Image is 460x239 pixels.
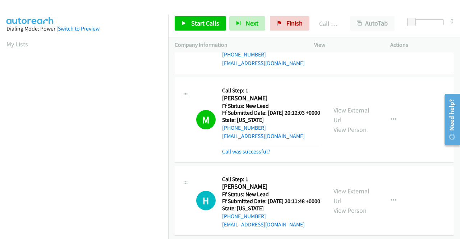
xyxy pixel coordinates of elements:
h5: Ff Submitted Date: [DATE] 20:12:03 +0000 [222,109,320,116]
h5: State: [US_STATE] [222,116,320,124]
span: Finish [286,19,303,27]
h5: Ff Status: New Lead [222,191,320,198]
button: AutoTab [350,16,395,31]
a: [PHONE_NUMBER] [222,51,266,58]
h5: Ff Submitted Date: [DATE] 20:11:48 +0000 [222,198,320,205]
a: View External Url [333,187,369,205]
h1: M [196,110,216,129]
span: Start Calls [191,19,219,27]
a: [EMAIL_ADDRESS][DOMAIN_NAME] [222,60,305,66]
div: Dialing Mode: Power | [6,24,162,33]
a: View Person [333,125,367,134]
h5: State: [US_STATE] [222,205,320,212]
div: The call is yet to be attempted [196,191,216,210]
p: Call Completed [319,19,337,28]
a: View Person [333,206,367,215]
a: Start Calls [175,16,226,31]
a: [EMAIL_ADDRESS][DOMAIN_NAME] [222,221,305,228]
a: My Lists [6,40,28,48]
a: [PHONE_NUMBER] [222,213,266,220]
div: 0 [450,16,454,26]
h5: Call Step: 1 [222,176,320,183]
h1: H [196,191,216,210]
p: View [314,41,377,49]
a: Finish [270,16,309,31]
p: Actions [390,41,454,49]
p: Company Information [175,41,301,49]
a: Call was successful? [222,148,270,155]
a: [PHONE_NUMBER] [222,124,266,131]
button: Next [229,16,265,31]
h2: [PERSON_NAME] [222,183,320,191]
span: Next [246,19,258,27]
h5: Call Step: 1 [222,87,320,94]
a: [EMAIL_ADDRESS][DOMAIN_NAME] [222,133,305,139]
h2: [PERSON_NAME] [222,94,320,102]
a: Switch to Preview [58,25,100,32]
a: View External Url [333,106,369,124]
iframe: Resource Center [440,91,460,148]
div: Delay between calls (in seconds) [411,19,444,25]
h5: Ff Status: New Lead [222,102,320,110]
